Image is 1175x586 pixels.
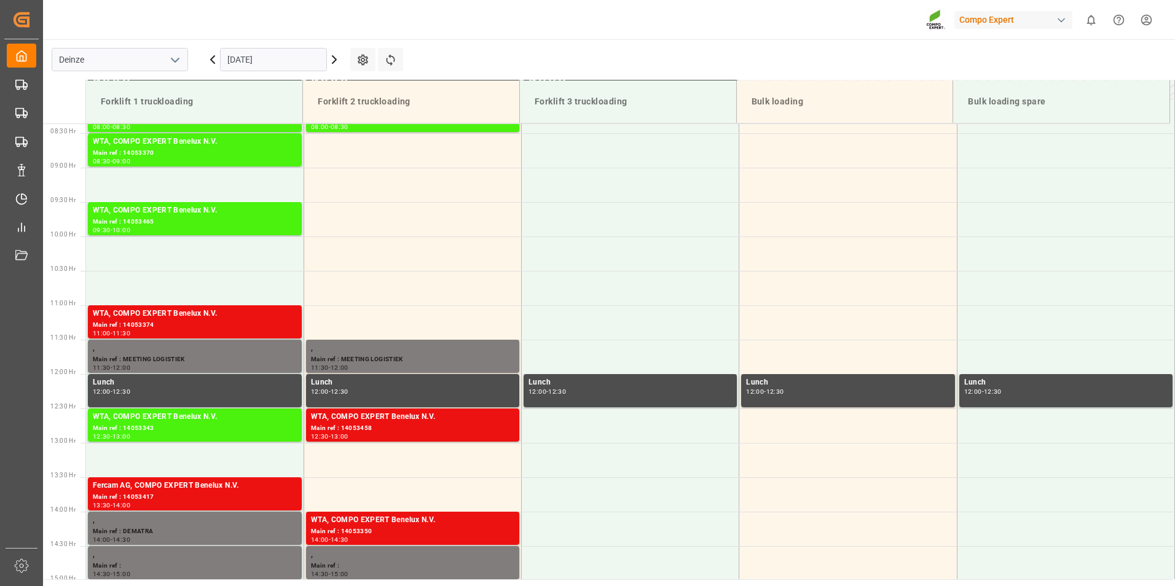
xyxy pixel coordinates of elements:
div: Bulk loading spare [963,90,1160,113]
span: 14:30 Hr [50,541,76,547]
button: Help Center [1105,6,1133,34]
div: Main ref : MEETING LOGISTIEK [93,354,297,365]
div: - [111,227,112,233]
div: Forklift 1 truckloading [96,90,293,113]
span: 13:30 Hr [50,472,76,479]
div: Lunch [964,377,1168,389]
div: WTA, COMPO EXPERT Benelux N.V. [93,205,297,217]
div: Main ref : 14053343 [93,423,297,434]
div: Lunch [93,377,297,389]
div: 12:30 [548,389,566,394]
input: Type to search/select [52,48,188,71]
span: 14:00 Hr [50,506,76,513]
div: - [329,124,331,130]
div: - [764,389,766,394]
span: 13:00 Hr [50,437,76,444]
div: Main ref : DEMATRA [93,526,297,537]
div: 12:30 [112,389,130,394]
div: 08:30 [112,124,130,130]
div: Lunch [311,377,514,389]
img: Screenshot%202023-09-29%20at%2010.02.21.png_1712312052.png [926,9,946,31]
div: - [329,389,331,394]
div: - [111,537,112,542]
div: Forklift 3 truckloading [530,90,726,113]
div: 15:00 [331,571,348,577]
span: 11:30 Hr [50,334,76,341]
span: 15:00 Hr [50,575,76,582]
div: 08:30 [93,158,111,164]
div: Main ref : 14053458 [311,423,514,434]
div: Main ref : 14053350 [311,526,514,537]
div: 14:00 [112,502,130,508]
div: , [311,549,514,561]
button: open menu [165,50,184,69]
button: Compo Expert [954,8,1077,31]
div: Main ref : 14053374 [93,320,297,330]
span: 10:00 Hr [50,231,76,238]
span: 11:00 Hr [50,300,76,307]
div: - [111,502,112,508]
div: 12:00 [331,365,348,370]
div: Lunch [746,377,949,389]
div: Main ref : [93,561,297,571]
div: - [982,389,984,394]
div: Main ref : [311,561,514,571]
div: - [329,537,331,542]
div: WTA, COMPO EXPERT Benelux N.V. [93,308,297,320]
div: 13:00 [112,434,130,439]
div: - [111,330,112,336]
div: - [111,124,112,130]
div: 09:00 [112,158,130,164]
span: 12:00 Hr [50,369,76,375]
div: Compo Expert [954,11,1072,29]
div: 12:30 [984,389,1002,394]
div: WTA, COMPO EXPERT Benelux N.V. [93,411,297,423]
div: 09:30 [93,227,111,233]
div: 12:00 [964,389,982,394]
div: 14:30 [112,537,130,542]
div: Forklift 2 truckloading [313,90,509,113]
div: Main ref : MEETING LOGISTIEK [311,354,514,365]
div: WTA, COMPO EXPERT Benelux N.V. [311,411,514,423]
div: , [93,549,297,561]
div: 12:00 [746,389,764,394]
div: 11:30 [311,365,329,370]
div: 14:30 [311,571,329,577]
div: 11:00 [93,330,111,336]
div: 12:00 [311,389,329,394]
div: 14:00 [311,537,329,542]
div: 12:00 [529,389,546,394]
span: 10:30 Hr [50,265,76,272]
div: - [329,434,331,439]
input: DD.MM.YYYY [220,48,327,71]
div: , [93,342,297,354]
div: 13:00 [331,434,348,439]
div: - [546,389,548,394]
span: 12:30 Hr [50,403,76,410]
div: - [111,365,112,370]
div: 14:30 [93,571,111,577]
div: 12:00 [93,389,111,394]
div: 14:30 [331,537,348,542]
div: - [111,389,112,394]
div: Main ref : 14053417 [93,492,297,502]
div: WTA, COMPO EXPERT Benelux N.V. [93,136,297,148]
div: Bulk loading [747,90,943,113]
div: 14:00 [93,537,111,542]
div: 15:00 [112,571,130,577]
div: 11:30 [112,330,130,336]
div: 12:30 [331,389,348,394]
span: 09:00 Hr [50,162,76,169]
div: 12:30 [311,434,329,439]
div: 12:00 [112,365,130,370]
div: - [329,365,331,370]
span: 08:30 Hr [50,128,76,135]
div: - [329,571,331,577]
div: 12:30 [766,389,784,394]
div: - [111,434,112,439]
div: , [93,514,297,526]
div: Lunch [529,377,732,389]
div: 11:30 [93,365,111,370]
div: 08:00 [311,124,329,130]
span: 09:30 Hr [50,197,76,203]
